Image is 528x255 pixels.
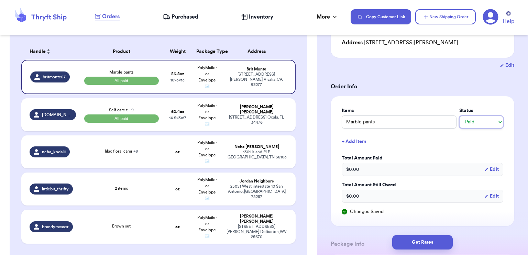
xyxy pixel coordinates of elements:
label: Total Amount Paid [342,155,503,162]
span: Self care t [109,108,134,112]
strong: oz [175,187,180,191]
div: Brit Monte [226,67,287,72]
span: Brown set [112,224,131,228]
div: [STREET_ADDRESS][PERSON_NAME] Delbarton , WV 25670 [226,224,287,240]
div: More [317,13,338,21]
button: Get Rates [392,235,453,250]
th: Product [80,43,163,60]
span: PolyMailer or Envelope ✉️ [197,141,217,163]
button: Sort ascending [46,47,51,56]
label: Total Amount Still Owed [342,181,503,188]
span: PolyMailer or Envelope ✉️ [197,178,217,200]
span: brandymesser [42,224,69,230]
span: $ 0.00 [346,193,359,200]
button: + Add Item [339,134,506,149]
span: + 9 [129,108,134,112]
div: 25051 West interstate 10 San Antonio , [GEOGRAPHIC_DATA] 78257 [226,184,287,199]
th: Weight [163,43,192,60]
a: Help [503,11,514,25]
div: Neha [PERSON_NAME] [226,144,287,149]
th: Address [222,43,296,60]
button: Copy Customer Link [351,9,411,24]
span: lilac floral cami [105,149,138,153]
span: $ 0.00 [346,166,359,173]
span: Marble pants [109,70,133,74]
span: littlebit_thrifty [42,186,69,192]
span: 14.5 x 3 x 17 [169,116,186,120]
h3: Order Info [331,82,514,91]
a: Inventory [241,13,273,21]
span: Handle [30,48,46,55]
div: 1301 Island Pl E [GEOGRAPHIC_DATA] , TN 38103 [226,149,287,160]
button: Edit [484,166,499,173]
span: PolyMailer or Envelope ✉️ [197,66,217,88]
strong: oz [175,150,180,154]
button: New Shipping Order [415,9,476,24]
span: Orders [102,12,120,21]
span: + 9 [133,149,138,153]
label: Items [342,107,456,114]
div: [PERSON_NAME] [PERSON_NAME] [226,214,287,224]
a: Orders [95,12,120,21]
span: [DOMAIN_NAME] [42,112,72,118]
span: Address [342,40,363,45]
a: Purchased [163,13,198,21]
span: PolyMailer or Envelope ✉️ [197,215,217,238]
div: [STREET_ADDRESS][PERSON_NAME] Visalia , CA 93277 [226,72,287,87]
button: Edit [484,193,499,200]
strong: 62.4 oz [171,110,184,114]
span: neha_kodalii [42,149,66,155]
span: PolyMailer or Envelope ✉️ [197,103,217,126]
div: [STREET_ADDRESS] Ocala , FL 34476 [226,115,287,125]
label: Status [459,107,503,114]
span: Changes Saved [350,208,384,215]
span: britmonte87 [43,74,66,80]
div: Jordan Neighbors [226,179,287,184]
div: [STREET_ADDRESS][PERSON_NAME] [342,38,503,47]
strong: oz [175,225,180,229]
div: [PERSON_NAME] [PERSON_NAME] [226,104,287,115]
span: All paid [84,77,158,85]
button: Edit [500,62,514,69]
span: Purchased [172,13,198,21]
span: All paid [84,114,158,123]
span: 2 items [115,186,128,190]
span: Help [503,17,514,25]
span: Inventory [249,13,273,21]
strong: 23.8 oz [171,72,184,76]
span: 10 x 3 x 13 [170,78,185,82]
th: Package Type [192,43,222,60]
